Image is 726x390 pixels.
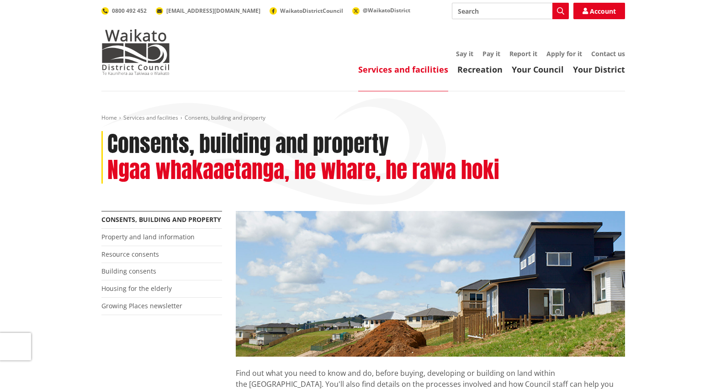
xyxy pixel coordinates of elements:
[352,6,410,14] a: @WaikatoDistrict
[280,7,343,15] span: WaikatoDistrictCouncil
[101,215,221,224] a: Consents, building and property
[107,157,499,184] h2: Ngaa whakaaetanga, he whare, he rawa hoki
[101,301,182,310] a: Growing Places newsletter
[591,49,625,58] a: Contact us
[512,64,564,75] a: Your Council
[573,3,625,19] a: Account
[156,7,260,15] a: [EMAIL_ADDRESS][DOMAIN_NAME]
[452,3,569,19] input: Search input
[101,250,159,258] a: Resource consents
[482,49,500,58] a: Pay it
[112,7,147,15] span: 0800 492 452
[236,211,625,357] img: Land-and-property-landscape
[101,114,625,122] nav: breadcrumb
[101,232,195,241] a: Property and land information
[270,7,343,15] a: WaikatoDistrictCouncil
[358,64,448,75] a: Services and facilities
[573,64,625,75] a: Your District
[185,114,265,121] span: Consents, building and property
[457,64,503,75] a: Recreation
[101,267,156,275] a: Building consents
[101,7,147,15] a: 0800 492 452
[101,284,172,293] a: Housing for the elderly
[123,114,178,121] a: Services and facilities
[107,131,389,158] h1: Consents, building and property
[101,29,170,75] img: Waikato District Council - Te Kaunihera aa Takiwaa o Waikato
[456,49,473,58] a: Say it
[363,6,410,14] span: @WaikatoDistrict
[546,49,582,58] a: Apply for it
[166,7,260,15] span: [EMAIL_ADDRESS][DOMAIN_NAME]
[509,49,537,58] a: Report it
[101,114,117,121] a: Home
